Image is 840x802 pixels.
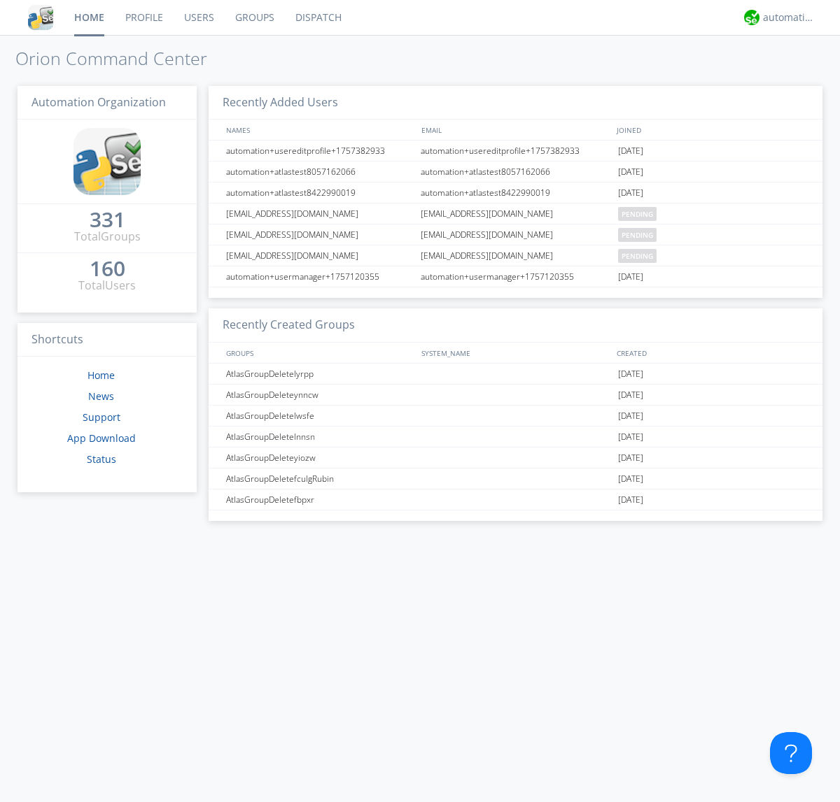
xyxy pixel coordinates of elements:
[223,182,416,203] div: automation+atlastest8422990019
[618,249,657,263] span: pending
[770,732,812,774] iframe: Toggle Customer Support
[417,182,615,203] div: automation+atlastest8422990019
[90,213,125,227] div: 331
[417,245,615,266] div: [EMAIL_ADDRESS][DOMAIN_NAME]
[209,224,822,245] a: [EMAIL_ADDRESS][DOMAIN_NAME][EMAIL_ADDRESS][DOMAIN_NAME]pending
[418,120,613,140] div: EMAIL
[209,406,822,427] a: AtlasGroupDeletelwsfe[DATE]
[744,10,759,25] img: d2d01cd9b4174d08988066c6d424eccd
[28,5,53,30] img: cddb5a64eb264b2086981ab96f4c1ba7
[74,229,141,245] div: Total Groups
[418,343,613,363] div: SYSTEM_NAME
[209,489,822,510] a: AtlasGroupDeletefbpxr[DATE]
[618,182,643,203] span: [DATE]
[223,266,416,287] div: automation+usermanager+1757120355
[618,364,643,385] span: [DATE]
[417,266,615,287] div: automation+usermanager+1757120355
[618,447,643,468] span: [DATE]
[618,141,643,162] span: [DATE]
[223,447,416,468] div: AtlasGroupDeleteyiozw
[223,489,416,510] div: AtlasGroupDeletefbpxr
[223,245,416,266] div: [EMAIL_ADDRESS][DOMAIN_NAME]
[78,278,136,294] div: Total Users
[83,410,120,424] a: Support
[618,489,643,510] span: [DATE]
[417,203,615,224] div: [EMAIL_ADDRESS][DOMAIN_NAME]
[209,86,822,120] h3: Recently Added Users
[223,120,414,140] div: NAMES
[223,364,416,384] div: AtlasGroupDeletelyrpp
[90,262,125,275] div: 160
[90,213,125,229] a: 331
[209,203,822,224] a: [EMAIL_ADDRESS][DOMAIN_NAME][EMAIL_ADDRESS][DOMAIN_NAME]pending
[223,224,416,245] div: [EMAIL_ADDRESS][DOMAIN_NAME]
[618,468,643,489] span: [DATE]
[209,385,822,406] a: AtlasGroupDeleteynncw[DATE]
[223,343,414,363] div: GROUPS
[417,162,615,182] div: automation+atlastest8057162066
[209,266,822,287] a: automation+usermanager+1757120355automation+usermanager+1757120355[DATE]
[67,431,136,445] a: App Download
[618,385,643,406] span: [DATE]
[209,427,822,447] a: AtlasGroupDeletelnnsn[DATE]
[223,162,416,182] div: automation+atlastest8057162066
[73,128,141,195] img: cddb5a64eb264b2086981ab96f4c1ba7
[209,245,822,266] a: [EMAIL_ADDRESS][DOMAIN_NAME][EMAIL_ADDRESS][DOMAIN_NAME]pending
[223,427,416,447] div: AtlasGroupDeletelnnsn
[618,427,643,447] span: [DATE]
[209,182,822,203] a: automation+atlastest8422990019automation+atlastest8422990019[DATE]
[417,141,615,161] div: automation+usereditprofile+1757382933
[417,224,615,245] div: [EMAIL_ADDRESS][DOMAIN_NAME]
[209,364,822,385] a: AtlasGroupDeletelyrpp[DATE]
[209,447,822,468] a: AtlasGroupDeleteyiozw[DATE]
[87,368,115,382] a: Home
[209,141,822,162] a: automation+usereditprofile+1757382933automation+usereditprofile+1757382933[DATE]
[31,94,166,110] span: Automation Organization
[223,468,416,489] div: AtlasGroupDeletefculgRubin
[618,266,643,287] span: [DATE]
[209,308,822,343] h3: Recently Created Groups
[618,228,657,242] span: pending
[223,406,416,426] div: AtlasGroupDeletelwsfe
[17,323,197,357] h3: Shortcuts
[209,162,822,182] a: automation+atlastest8057162066automation+atlastest8057162066[DATE]
[223,203,416,224] div: [EMAIL_ADDRESS][DOMAIN_NAME]
[223,385,416,405] div: AtlasGroupDeleteynncw
[613,120,809,140] div: JOINED
[618,406,643,427] span: [DATE]
[223,141,416,161] div: automation+usereditprofile+1757382933
[209,468,822,489] a: AtlasGroupDeletefculgRubin[DATE]
[618,207,657,221] span: pending
[763,10,815,24] div: automation+atlas
[90,262,125,278] a: 160
[87,452,116,466] a: Status
[613,343,809,363] div: CREATED
[88,389,114,403] a: News
[618,162,643,182] span: [DATE]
